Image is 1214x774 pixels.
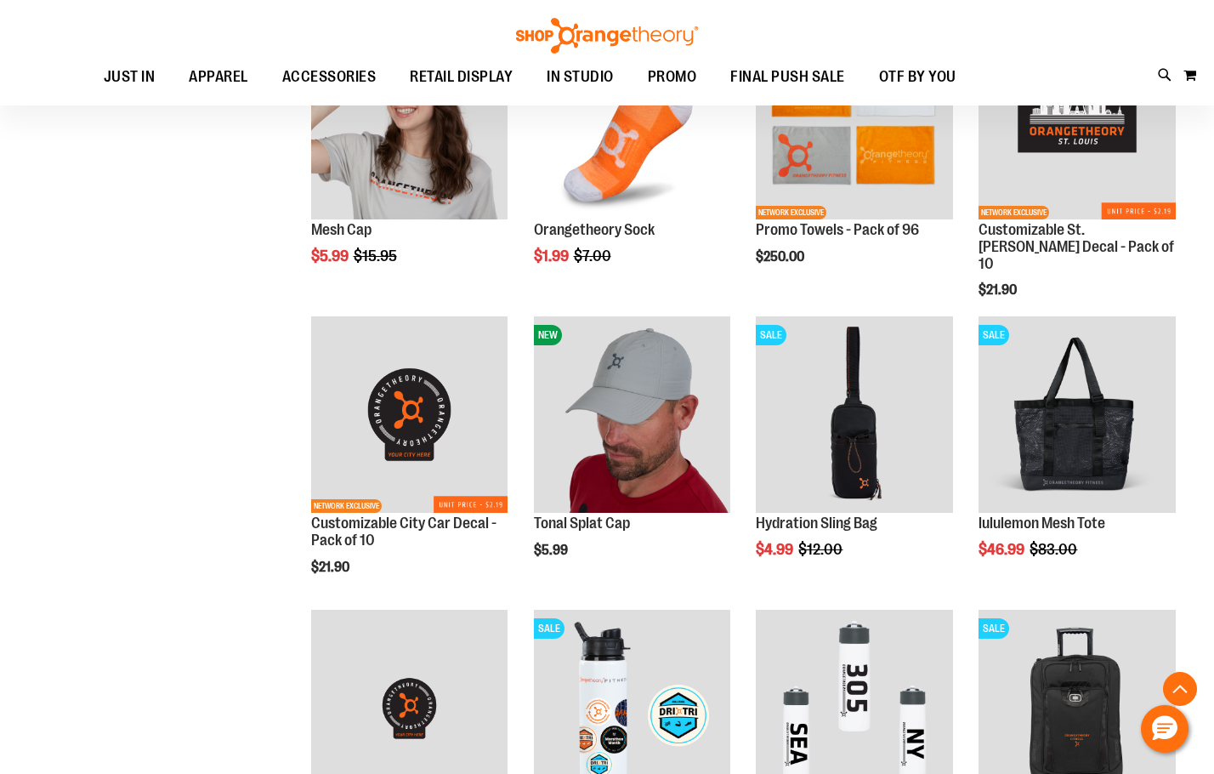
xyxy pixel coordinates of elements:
[970,14,1184,341] div: product
[756,325,786,345] span: SALE
[525,14,740,307] div: product
[534,248,571,265] span: $1.99
[979,206,1049,219] span: NETWORK EXCLUSIVE
[574,248,614,265] span: $7.00
[747,308,962,601] div: product
[798,541,845,558] span: $12.00
[756,206,826,219] span: NETWORK EXCLUSIVE
[534,325,562,345] span: NEW
[756,221,919,238] a: Promo Towels - Pack of 96
[979,541,1027,558] span: $46.99
[282,58,377,96] span: ACCESSORIES
[730,58,845,96] span: FINAL PUSH SALE
[756,541,796,558] span: $4.99
[756,249,807,265] span: $250.00
[534,316,731,514] img: Product image for Grey Tonal Splat Cap
[979,22,1176,219] img: Product image for Customizable St. Louis Car Decal - 10 PK
[979,282,1019,298] span: $21.90
[756,316,953,516] a: Product image for Hydration Sling BagSALE
[534,22,731,222] a: Product image for Orangetheory SockSALE
[979,221,1174,272] a: Customizable St. [PERSON_NAME] Decal - Pack of 10
[747,14,962,307] div: product
[979,316,1176,514] img: Product image for lululemon Mesh Tote
[354,248,400,265] span: $15.95
[862,58,973,97] a: OTF BY YOU
[311,221,372,238] a: Mesh Cap
[410,58,513,96] span: RETAIL DISPLAY
[756,22,953,222] a: Promo Towels - Pack of 96NETWORK EXCLUSIVE
[534,618,564,639] span: SALE
[311,22,508,222] a: Product image for Orangetheory Mesh CapSALE
[534,22,731,219] img: Product image for Orangetheory Sock
[756,22,953,219] img: Promo Towels - Pack of 96
[311,22,508,219] img: Product image for Orangetheory Mesh Cap
[713,58,862,97] a: FINAL PUSH SALE
[879,58,956,96] span: OTF BY YOU
[513,18,701,54] img: Shop Orangetheory
[979,22,1176,222] a: Product image for Customizable St. Louis Car Decal - 10 PKNETWORK EXCLUSIVE
[534,543,570,558] span: $5.99
[756,515,877,532] a: Hydration Sling Bag
[530,58,631,97] a: IN STUDIO
[311,560,352,575] span: $21.90
[631,58,714,97] a: PROMO
[265,58,394,96] a: ACCESSORIES
[534,515,630,532] a: Tonal Splat Cap
[87,58,173,97] a: JUST IN
[756,316,953,514] img: Product image for Hydration Sling Bag
[979,618,1009,639] span: SALE
[979,515,1105,532] a: lululemon Mesh Tote
[1030,541,1080,558] span: $83.00
[525,308,740,601] div: product
[1163,672,1197,706] button: Back To Top
[547,58,614,96] span: IN STUDIO
[1141,705,1188,753] button: Hello, have a question? Let’s chat.
[979,325,1009,345] span: SALE
[104,58,156,96] span: JUST IN
[648,58,697,96] span: PROMO
[311,316,508,516] a: Product image for Customizable City Car Decal - 10 PKNETWORK EXCLUSIVE
[311,515,496,549] a: Customizable City Car Decal - Pack of 10
[534,221,655,238] a: Orangetheory Sock
[970,308,1184,601] div: product
[303,308,517,618] div: product
[172,58,265,97] a: APPAREL
[311,499,382,513] span: NETWORK EXCLUSIVE
[393,58,530,97] a: RETAIL DISPLAY
[303,14,517,307] div: product
[311,316,508,514] img: Product image for Customizable City Car Decal - 10 PK
[979,316,1176,516] a: Product image for lululemon Mesh ToteSALE
[189,58,248,96] span: APPAREL
[311,248,351,265] span: $5.99
[534,316,731,516] a: Product image for Grey Tonal Splat CapNEW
